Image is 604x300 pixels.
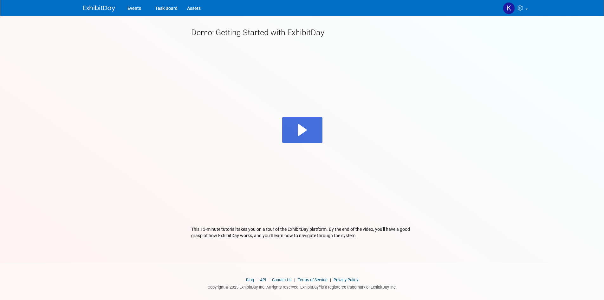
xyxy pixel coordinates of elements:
[293,277,297,282] span: |
[267,277,271,282] span: |
[246,277,254,282] a: Blog
[319,284,321,288] sup: ®
[83,5,115,12] img: ExhibitDay
[191,226,413,239] div: This 13-minute tutorial takes you on a tour of the ExhibitDay platform. By the end of the video, ...
[503,2,515,14] img: Karyna Kitsmey
[298,277,328,282] a: Terms of Service
[334,277,358,282] a: Privacy Policy
[255,277,259,282] span: |
[282,117,322,143] div: Play
[260,277,266,282] a: API
[272,277,292,282] a: Contact Us
[328,277,333,282] span: |
[191,27,413,38] div: Demo: Getting Started with ExhibitDay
